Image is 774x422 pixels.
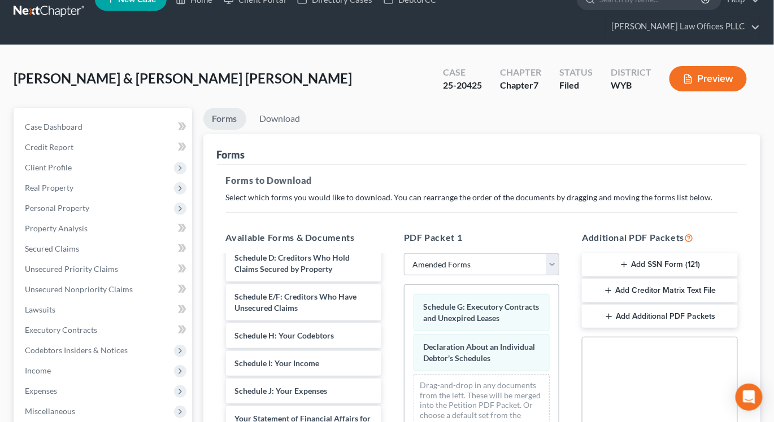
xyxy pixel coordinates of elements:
[235,292,357,313] span: Schedule E/F: Creditors Who Have Unsecured Claims
[25,345,128,355] span: Codebtors Insiders & Notices
[25,203,89,213] span: Personal Property
[25,122,82,131] span: Case Dashboard
[16,117,192,137] a: Case Dashboard
[582,279,737,302] button: Add Creditor Matrix Text File
[251,108,310,130] a: Download
[582,305,737,328] button: Add Additional PDF Packets
[16,239,192,259] a: Secured Claims
[235,253,350,274] span: Schedule D: Creditors Who Hold Claims Secured by Property
[533,80,538,90] span: 7
[25,142,73,152] span: Credit Report
[14,70,352,86] span: [PERSON_NAME] & [PERSON_NAME] [PERSON_NAME]
[736,384,763,411] div: Open Intercom Messenger
[559,79,593,92] div: Filed
[25,264,118,274] span: Unsecured Priority Claims
[669,66,747,91] button: Preview
[16,300,192,320] a: Lawsuits
[25,406,75,416] span: Miscellaneous
[582,231,737,244] h5: Additional PDF Packets
[404,231,559,244] h5: PDF Packet 1
[559,66,593,79] div: Status
[25,325,97,335] span: Executory Contracts
[16,320,192,340] a: Executory Contracts
[16,218,192,239] a: Property Analysis
[500,66,541,79] div: Chapter
[25,162,72,172] span: Client Profile
[226,231,381,244] h5: Available Forms & Documents
[606,16,760,37] a: [PERSON_NAME] Law Offices PLLC
[25,284,133,294] span: Unsecured Nonpriority Claims
[235,386,328,395] span: Schedule J: Your Expenses
[235,331,334,340] span: Schedule H: Your Codebtors
[443,79,482,92] div: 25-20425
[16,259,192,279] a: Unsecured Priority Claims
[25,366,51,375] span: Income
[423,302,539,323] span: Schedule G: Executory Contracts and Unexpired Leases
[423,342,535,363] span: Declaration About an Individual Debtor's Schedules
[226,174,738,187] h5: Forms to Download
[25,386,57,395] span: Expenses
[226,192,738,203] p: Select which forms you would like to download. You can rearrange the order of the documents by dr...
[443,66,482,79] div: Case
[582,253,737,277] button: Add SSN Form (121)
[235,358,320,368] span: Schedule I: Your Income
[25,183,73,192] span: Real Property
[16,279,192,300] a: Unsecured Nonpriority Claims
[203,108,246,130] a: Forms
[25,223,88,233] span: Property Analysis
[16,137,192,157] a: Credit Report
[500,79,541,92] div: Chapter
[611,79,651,92] div: WYB
[611,66,651,79] div: District
[25,244,79,253] span: Secured Claims
[25,305,55,314] span: Lawsuits
[217,148,245,161] div: Forms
